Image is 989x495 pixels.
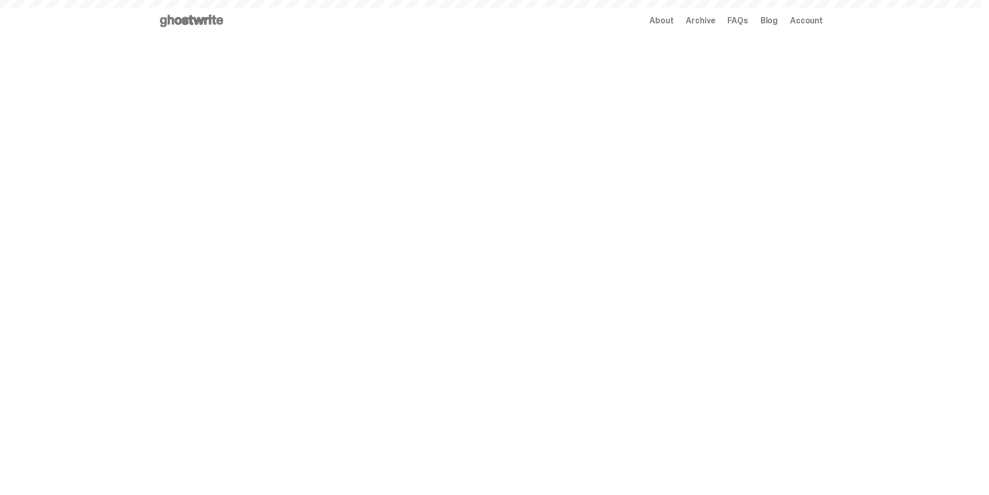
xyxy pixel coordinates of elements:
[727,17,748,25] a: FAQs
[761,17,778,25] a: Blog
[649,17,673,25] a: About
[686,17,715,25] a: Archive
[790,17,823,25] a: Account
